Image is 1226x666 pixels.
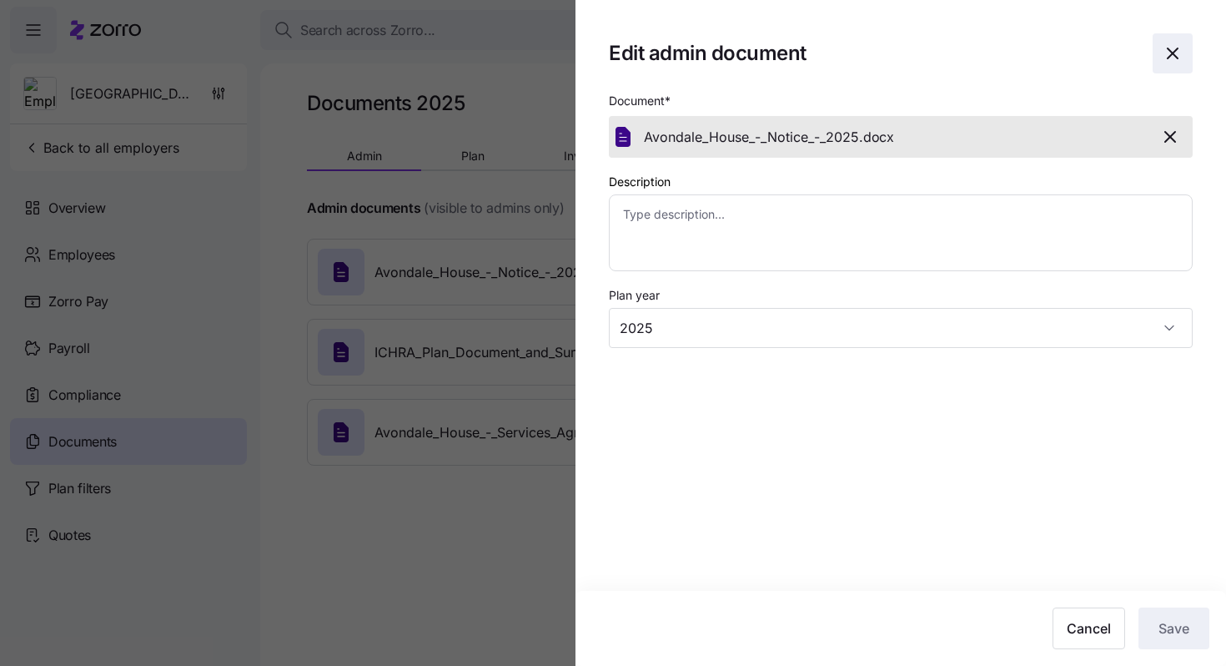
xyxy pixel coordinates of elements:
label: Plan year [609,286,660,305]
span: Avondale_House_-_Notice_-_2025. [644,127,863,148]
h1: Edit admin document [609,40,806,66]
span: docx [863,127,894,148]
input: Select plan year [609,308,1193,348]
label: Description [609,173,671,191]
span: Document * [609,93,671,109]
